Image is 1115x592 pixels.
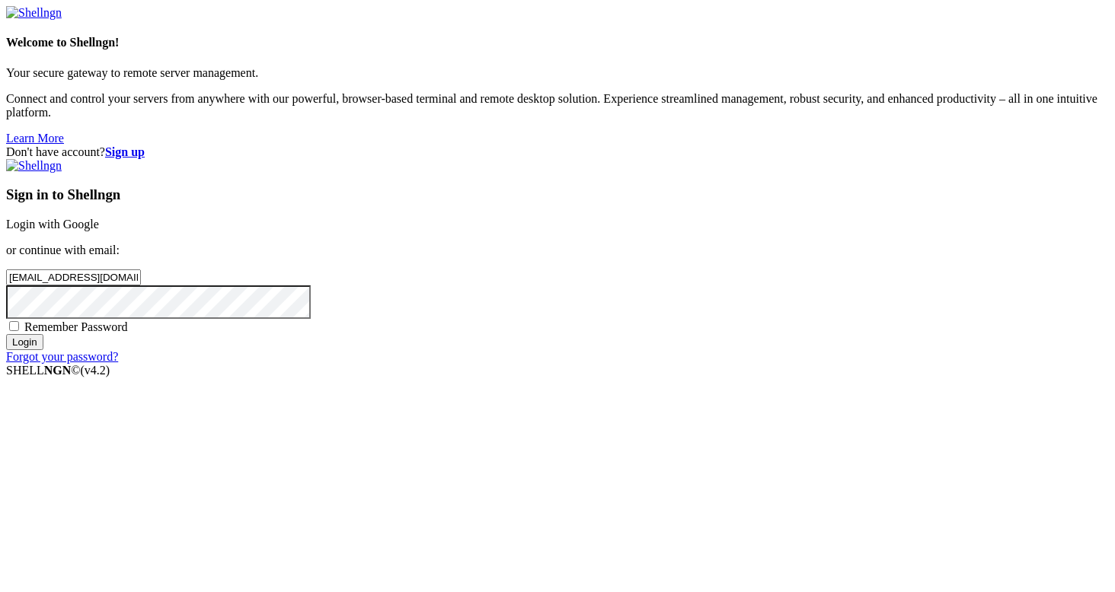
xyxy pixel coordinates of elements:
[6,145,1109,159] div: Don't have account?
[105,145,145,158] a: Sign up
[6,364,110,377] span: SHELL ©
[6,92,1109,119] p: Connect and control your servers from anywhere with our powerful, browser-based terminal and remo...
[6,159,62,173] img: Shellngn
[6,66,1109,80] p: Your secure gateway to remote server management.
[6,218,99,231] a: Login with Google
[44,364,72,377] b: NGN
[6,36,1109,49] h4: Welcome to Shellngn!
[6,350,118,363] a: Forgot your password?
[24,320,128,333] span: Remember Password
[9,321,19,331] input: Remember Password
[6,6,62,20] img: Shellngn
[6,132,64,145] a: Learn More
[6,334,43,350] input: Login
[6,243,1109,257] p: or continue with email:
[81,364,110,377] span: 4.2.0
[6,269,141,285] input: Email address
[6,186,1109,203] h3: Sign in to Shellngn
